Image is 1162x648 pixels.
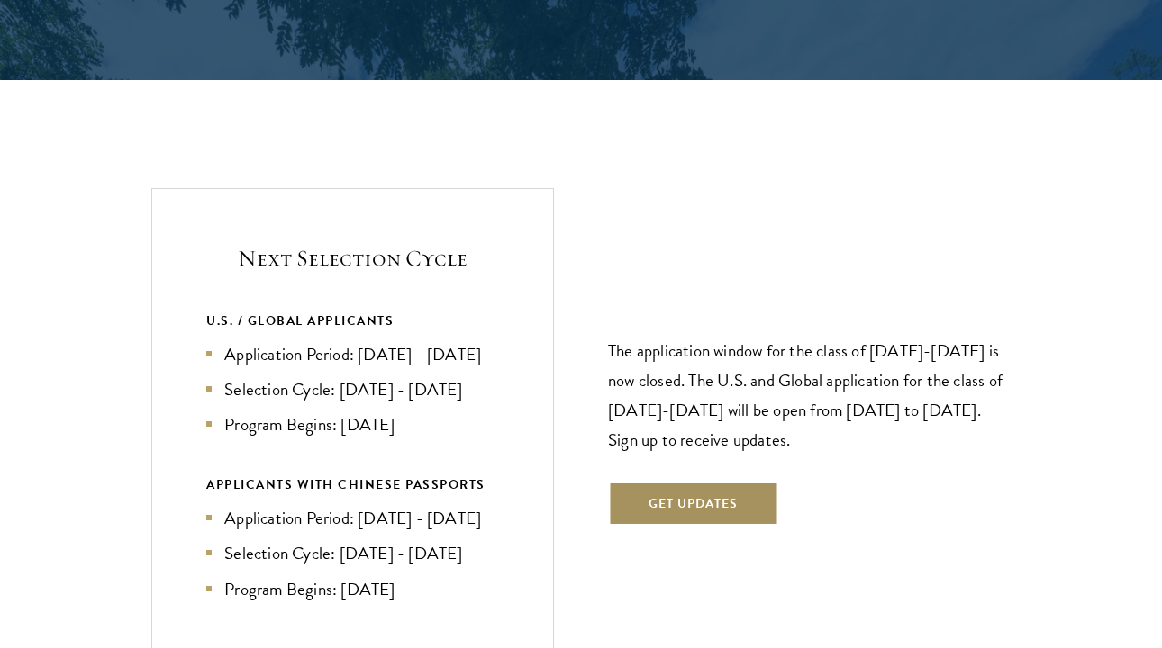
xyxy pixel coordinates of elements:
[206,576,499,602] li: Program Begins: [DATE]
[206,376,499,402] li: Selection Cycle: [DATE] - [DATE]
[206,540,499,566] li: Selection Cycle: [DATE] - [DATE]
[608,336,1011,454] p: The application window for the class of [DATE]-[DATE] is now closed. The U.S. and Global applicat...
[206,473,499,496] div: APPLICANTS WITH CHINESE PASSPORTS
[206,243,499,274] h5: Next Selection Cycle
[206,341,499,367] li: Application Period: [DATE] - [DATE]
[608,481,778,525] button: Get Updates
[206,411,499,437] li: Program Begins: [DATE]
[206,505,499,531] li: Application Period: [DATE] - [DATE]
[206,310,499,332] div: U.S. / GLOBAL APPLICANTS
